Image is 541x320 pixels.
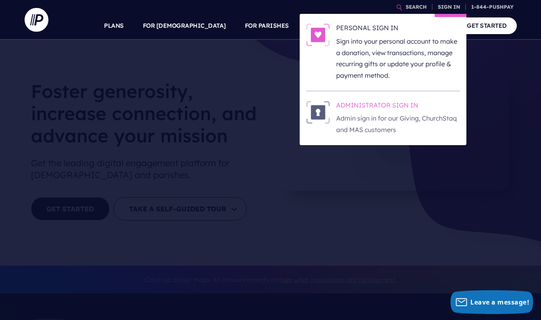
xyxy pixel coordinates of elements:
a: FOR PARISHES [245,12,289,40]
a: FOR [DEMOGRAPHIC_DATA] [143,12,226,40]
img: ADMINISTRATOR SIGN IN - Illustration [306,101,330,124]
a: GET STARTED [457,17,517,34]
a: COMPANY [409,12,438,40]
img: PERSONAL SIGN IN - Illustration [306,23,330,46]
span: Leave a message! [470,298,529,307]
h6: ADMINISTRATOR SIGN IN [336,101,460,113]
a: PERSONAL SIGN IN - Illustration PERSONAL SIGN IN Sign into your personal account to make a donati... [306,23,460,81]
p: Sign into your personal account to make a donation, view transactions, manage recurring gifts or ... [336,36,460,81]
h6: PERSONAL SIGN IN [336,23,460,35]
a: ADMINISTRATOR SIGN IN - Illustration ADMINISTRATOR SIGN IN Admin sign in for our Giving, ChurchSt... [306,101,460,136]
p: Admin sign in for our Giving, ChurchStaq and MAS customers [336,113,460,136]
button: Leave a message! [451,290,533,314]
a: EXPLORE [362,12,390,40]
a: SOLUTIONS [308,12,343,40]
a: PLANS [104,12,124,40]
